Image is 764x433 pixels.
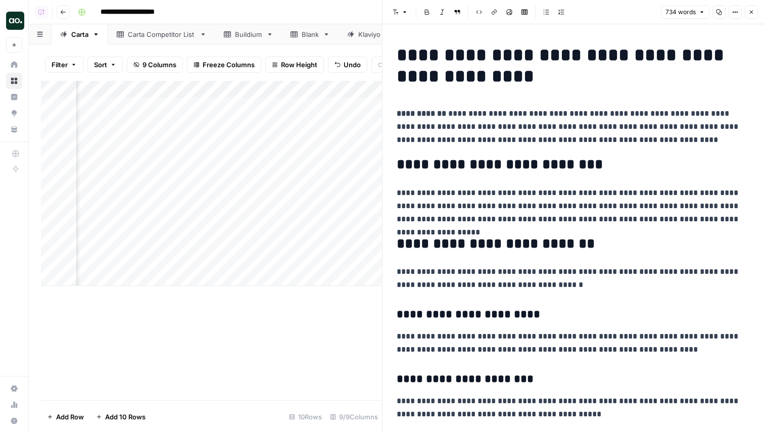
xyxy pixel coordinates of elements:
[6,89,22,105] a: Insights
[6,121,22,137] a: Your Data
[6,413,22,429] button: Help + Support
[281,60,317,70] span: Row Height
[6,12,24,30] img: AirOps Builders Logo
[6,380,22,397] a: Settings
[358,29,381,39] div: Klaviyo
[6,397,22,413] a: Usage
[265,57,324,73] button: Row Height
[326,409,382,425] div: 9/9 Columns
[661,6,709,19] button: 734 words
[328,57,367,73] button: Undo
[215,24,282,44] a: Buildium
[665,8,696,17] span: 734 words
[282,24,339,44] a: Blank
[203,60,255,70] span: Freeze Columns
[344,60,361,70] span: Undo
[302,29,319,39] div: Blank
[87,57,123,73] button: Sort
[41,409,90,425] button: Add Row
[108,24,215,44] a: Carta Competitor List
[52,24,108,44] a: Carta
[6,8,22,33] button: Workspace: AirOps Builders
[45,57,83,73] button: Filter
[6,57,22,73] a: Home
[6,73,22,89] a: Browse
[339,24,401,44] a: Klaviyo
[285,409,326,425] div: 10 Rows
[6,105,22,121] a: Opportunities
[187,57,261,73] button: Freeze Columns
[56,412,84,422] span: Add Row
[142,60,176,70] span: 9 Columns
[52,60,68,70] span: Filter
[105,412,146,422] span: Add 10 Rows
[94,60,107,70] span: Sort
[71,29,88,39] div: Carta
[128,29,196,39] div: Carta Competitor List
[235,29,262,39] div: Buildium
[127,57,183,73] button: 9 Columns
[90,409,152,425] button: Add 10 Rows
